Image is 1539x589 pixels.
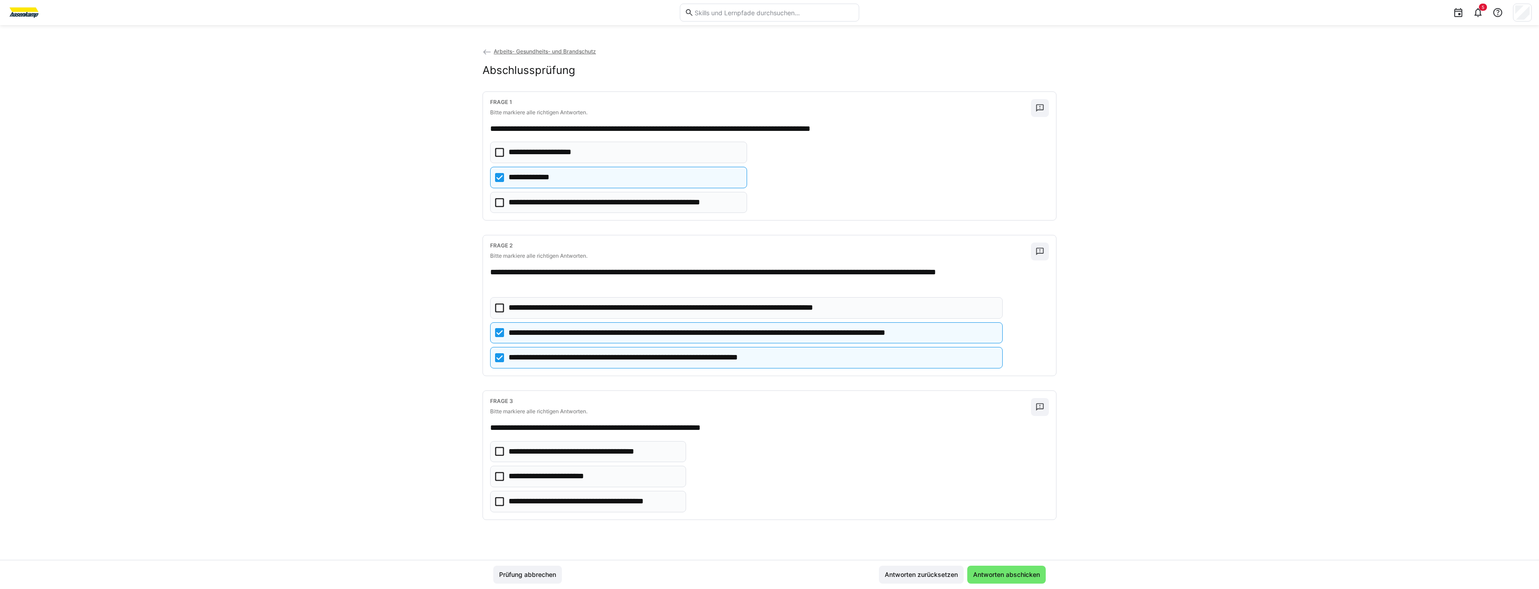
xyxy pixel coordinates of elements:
input: Skills und Lernpfade durchsuchen… [694,9,854,17]
h4: Frage 3 [490,398,1031,404]
p: Bitte markiere alle richtigen Antworten. [490,408,1031,415]
button: Antworten abschicken [967,566,1046,584]
p: Bitte markiere alle richtigen Antworten. [490,252,1031,260]
h4: Frage 2 [490,243,1031,249]
span: Antworten abschicken [972,570,1041,579]
h4: Frage 1 [490,99,1031,105]
h2: Abschlussprüfung [483,64,575,77]
span: Prüfung abbrechen [498,570,557,579]
button: Antworten zurücksetzen [879,566,964,584]
button: Prüfung abbrechen [493,566,562,584]
span: 5 [1482,4,1484,10]
p: Bitte markiere alle richtigen Antworten. [490,109,1031,116]
span: Arbeits- Gesundheits- und Brandschutz [494,48,596,55]
a: Arbeits- Gesundheits- und Brandschutz [483,48,596,55]
span: Antworten zurücksetzen [883,570,959,579]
